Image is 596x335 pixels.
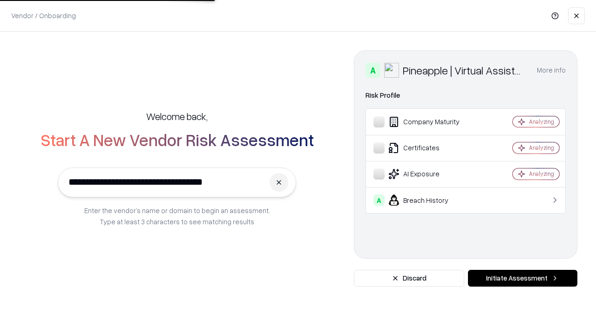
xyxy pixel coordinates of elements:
[384,63,399,78] img: Pineapple | Virtual Assistant Agency
[366,90,566,101] div: Risk Profile
[529,118,554,126] div: Analyzing
[373,116,485,127] div: Company Maturity
[366,63,380,78] div: A
[84,205,270,227] p: Enter the vendor’s name or domain to begin an assessment. Type at least 3 characters to see match...
[529,144,554,152] div: Analyzing
[529,170,554,178] div: Analyzing
[373,142,485,154] div: Certificates
[468,270,577,287] button: Initiate Assessment
[403,63,526,78] div: Pineapple | Virtual Assistant Agency
[354,270,464,287] button: Discard
[373,168,485,180] div: AI Exposure
[373,194,385,206] div: A
[537,62,566,79] button: More info
[146,110,208,123] h5: Welcome back,
[373,194,485,206] div: Breach History
[11,11,76,20] p: Vendor / Onboarding
[41,130,314,149] h2: Start A New Vendor Risk Assessment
